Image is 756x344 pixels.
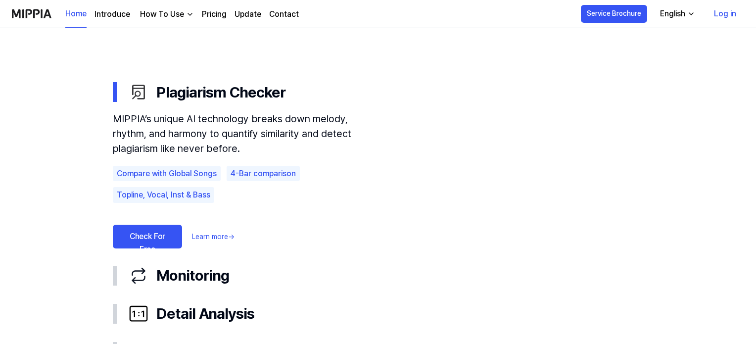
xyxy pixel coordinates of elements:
a: Learn more→ [192,232,235,242]
a: Check For Free [113,225,182,248]
button: English [652,4,701,24]
button: Plagiarism Checker [113,73,643,111]
div: English [658,8,687,20]
a: Pricing [202,8,227,20]
a: Introduce [94,8,130,20]
div: Plagiarism Checker [129,81,643,103]
button: How To Use [138,8,194,20]
a: Update [235,8,261,20]
img: down [186,10,194,18]
button: Monitoring [113,256,643,295]
a: Home [65,0,87,28]
div: How To Use [138,8,186,20]
div: Detail Analysis [129,302,643,325]
div: 4-Bar comparison [227,166,300,182]
div: Plagiarism Checker [113,111,643,256]
div: MIPPIA’s unique AI technology breaks down melody, rhythm, and harmony to quantify similarity and ... [113,111,380,156]
div: Compare with Global Songs [113,166,221,182]
div: Monitoring [129,264,643,287]
div: Topline, Vocal, Inst & Bass [113,187,214,203]
a: Contact [269,8,299,20]
button: Service Brochure [581,5,647,23]
button: Detail Analysis [113,295,643,333]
